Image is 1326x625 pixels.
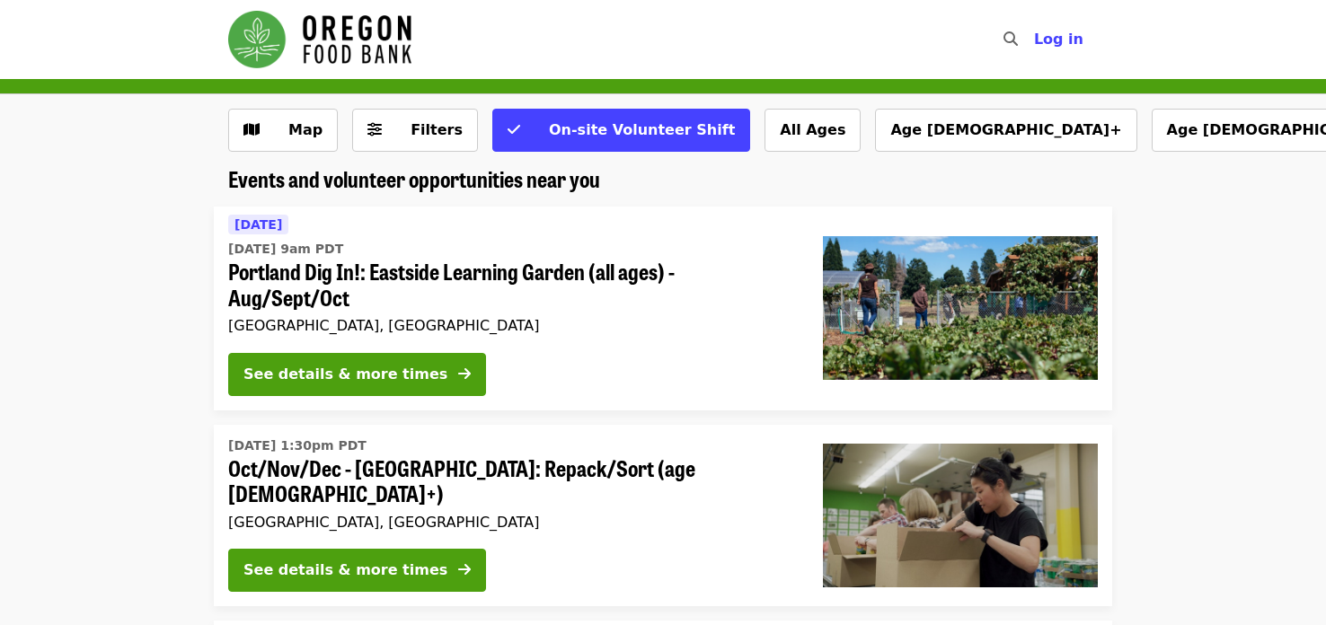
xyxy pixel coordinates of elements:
a: See details for "Portland Dig In!: Eastside Learning Garden (all ages) - Aug/Sept/Oct" [214,207,1112,410]
span: [DATE] [234,217,282,232]
time: [DATE] 1:30pm PDT [228,436,367,455]
span: Log in [1034,31,1083,48]
button: Age [DEMOGRAPHIC_DATA]+ [875,109,1136,152]
img: Oregon Food Bank - Home [228,11,411,68]
img: Oct/Nov/Dec - Portland: Repack/Sort (age 8+) organized by Oregon Food Bank [823,444,1098,587]
span: Events and volunteer opportunities near you [228,163,600,194]
button: Log in [1020,22,1098,57]
button: On-site Volunteer Shift [492,109,750,152]
button: All Ages [765,109,861,152]
i: arrow-right icon [458,365,471,383]
div: [GEOGRAPHIC_DATA], [GEOGRAPHIC_DATA] [228,514,794,531]
a: See details for "Oct/Nov/Dec - Portland: Repack/Sort (age 8+)" [214,425,1112,607]
button: See details & more times [228,353,486,396]
span: Portland Dig In!: Eastside Learning Garden (all ages) - Aug/Sept/Oct [228,259,794,311]
span: Map [288,121,323,138]
button: Show map view [228,109,338,152]
span: On-site Volunteer Shift [549,121,735,138]
i: search icon [1003,31,1018,48]
div: See details & more times [243,559,447,581]
i: map icon [243,121,260,138]
i: check icon [508,121,520,138]
div: [GEOGRAPHIC_DATA], [GEOGRAPHIC_DATA] [228,317,794,334]
button: See details & more times [228,549,486,592]
i: sliders-h icon [367,121,382,138]
input: Search [1029,18,1043,61]
span: Oct/Nov/Dec - [GEOGRAPHIC_DATA]: Repack/Sort (age [DEMOGRAPHIC_DATA]+) [228,455,794,507]
span: Filters [411,121,463,138]
button: Filters (0 selected) [352,109,478,152]
div: See details & more times [243,364,447,385]
time: [DATE] 9am PDT [228,240,343,259]
img: Portland Dig In!: Eastside Learning Garden (all ages) - Aug/Sept/Oct organized by Oregon Food Bank [823,236,1098,380]
i: arrow-right icon [458,561,471,578]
